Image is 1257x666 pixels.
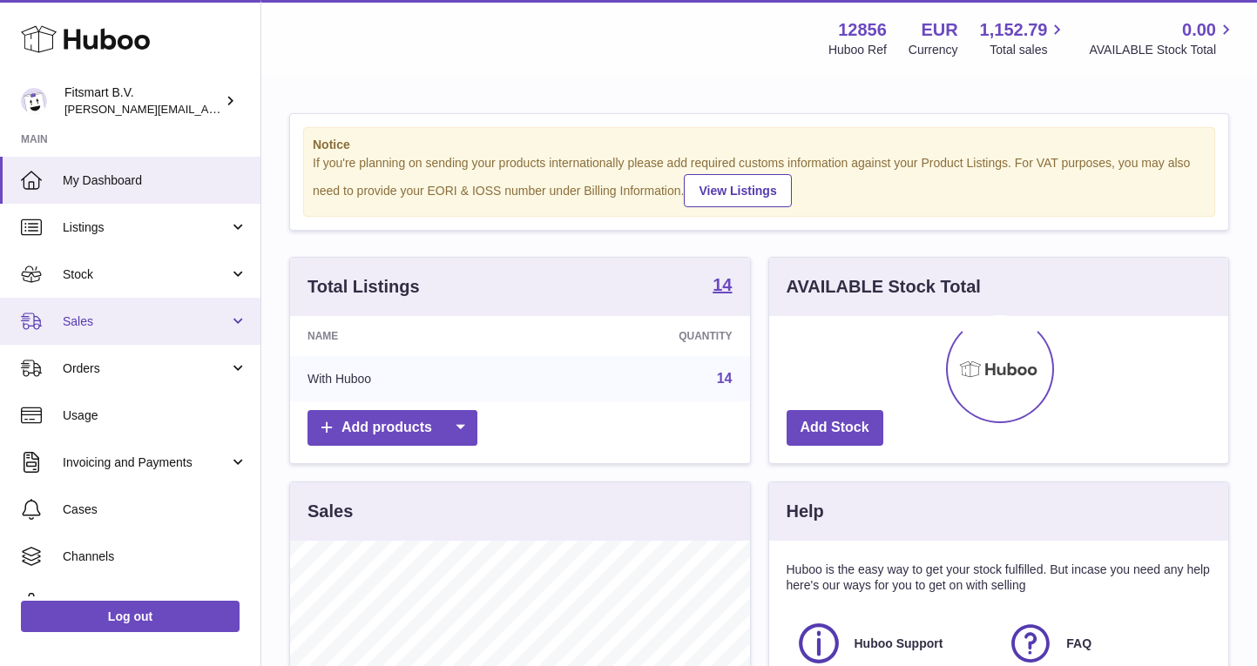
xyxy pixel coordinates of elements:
h3: AVAILABLE Stock Total [787,275,981,299]
span: Huboo Support [855,636,943,652]
span: 1,152.79 [980,18,1048,42]
span: Listings [63,219,229,236]
a: Add Stock [787,410,883,446]
span: Stock [63,266,229,283]
span: Channels [63,548,247,565]
span: Sales [63,313,229,330]
strong: 12856 [838,18,887,42]
span: [PERSON_NAME][EMAIL_ADDRESS][DOMAIN_NAME] [64,102,349,116]
span: Settings [63,595,247,612]
span: Invoicing and Payments [63,454,229,471]
td: With Huboo [290,356,532,401]
p: Huboo is the easy way to get your stock fulfilled. But incase you need any help here's our ways f... [787,562,1212,595]
strong: 14 [713,276,732,293]
img: jonathan@leaderoo.com [21,88,47,114]
th: Name [290,316,532,356]
a: Add products [307,410,477,446]
span: Cases [63,501,247,518]
div: Currency [909,42,958,58]
a: 14 [713,276,732,297]
span: Usage [63,407,247,424]
strong: EUR [921,18,957,42]
a: 0.00 AVAILABLE Stock Total [1089,18,1236,58]
span: Total sales [990,42,1067,58]
span: 0.00 [1182,18,1216,42]
span: My Dashboard [63,172,247,189]
h3: Total Listings [307,275,420,299]
strong: Notice [313,137,1206,153]
span: FAQ [1066,636,1091,652]
a: Log out [21,601,240,632]
th: Quantity [532,316,749,356]
div: Fitsmart B.V. [64,84,221,118]
h3: Help [787,500,824,523]
div: Huboo Ref [828,42,887,58]
h3: Sales [307,500,353,523]
a: 14 [717,371,733,386]
span: AVAILABLE Stock Total [1089,42,1236,58]
div: If you're planning on sending your products internationally please add required customs informati... [313,155,1206,207]
a: 1,152.79 Total sales [980,18,1068,58]
span: Orders [63,360,229,377]
a: View Listings [684,174,791,207]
